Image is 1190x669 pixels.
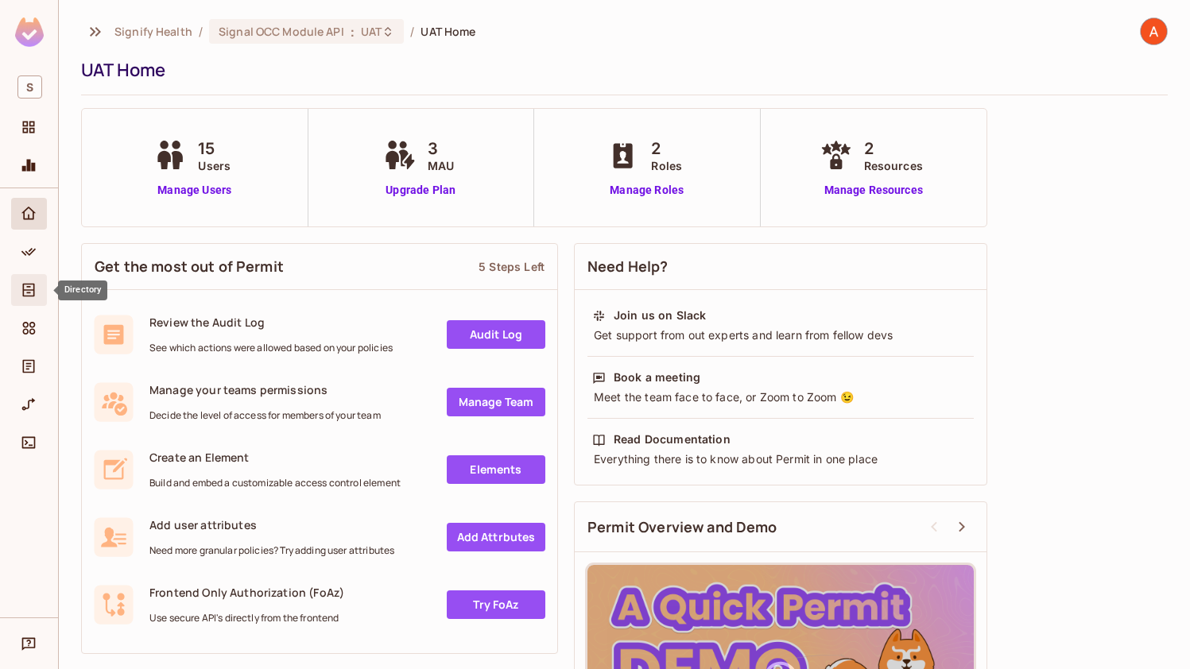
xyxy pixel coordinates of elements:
a: Elements [447,455,545,484]
a: Manage Roles [603,182,690,199]
div: Audit Log [11,350,47,382]
span: Need Help? [587,257,669,276]
span: Frontend Only Authorization (FoAz) [149,585,344,600]
a: Try FoAz [447,590,545,619]
span: Review the Audit Log [149,315,393,330]
div: Workspace: Signify Health [11,69,47,105]
span: Resources [864,157,923,174]
div: Connect [11,427,47,458]
a: Manage Users [150,182,238,199]
div: Meet the team face to face, or Zoom to Zoom 😉 [592,389,969,405]
span: Users [198,157,231,174]
span: Build and embed a customizable access control element [149,477,401,489]
div: Directory [11,274,47,306]
span: Get the most out of Permit [95,257,284,276]
span: : [350,25,355,38]
div: Elements [11,312,47,344]
span: MAU [428,157,454,174]
span: UAT [361,24,382,39]
span: 2 [651,137,682,160]
a: Manage Resources [816,182,931,199]
span: the active workspace [114,24,192,39]
div: URL Mapping [11,389,47,420]
div: Book a meeting [614,369,700,385]
a: Audit Log [447,320,545,349]
div: Read Documentation [614,431,731,447]
span: S [17,75,42,99]
span: Create an Element [149,450,401,465]
a: Upgrade Plan [380,182,462,199]
div: Directory [58,280,107,300]
div: Projects [11,111,47,143]
span: Decide the level of access for members of your team [149,409,381,422]
span: Signal OCC Module API [219,24,344,39]
div: 5 Steps Left [479,259,545,274]
span: Permit Overview and Demo [587,517,777,537]
span: Add user attributes [149,517,394,532]
span: Use secure API's directly from the frontend [149,612,344,625]
span: 2 [864,137,923,160]
span: See which actions were allowed based on your policies [149,342,393,354]
li: / [410,24,414,39]
div: Join us on Slack [614,307,706,323]
a: Add Attrbutes [447,523,545,551]
img: Ariel de Llano [1141,18,1167,44]
li: / [199,24,203,39]
div: Policy [11,236,47,268]
div: UAT Home [81,58,1160,82]
div: Monitoring [11,149,47,181]
img: SReyMgAAAABJRU5ErkJggg== [15,17,44,47]
div: Everything there is to know about Permit in one place [592,451,969,467]
div: Help & Updates [11,628,47,659]
span: 15 [198,137,231,160]
span: 3 [428,137,454,160]
span: Need more granular policies? Try adding user attributes [149,544,394,557]
div: Home [11,198,47,230]
div: Get support from out experts and learn from fellow devs [592,327,969,343]
span: UAT Home [421,24,475,39]
span: Manage your teams permissions [149,382,381,397]
a: Manage Team [447,388,545,416]
span: Roles [651,157,682,174]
